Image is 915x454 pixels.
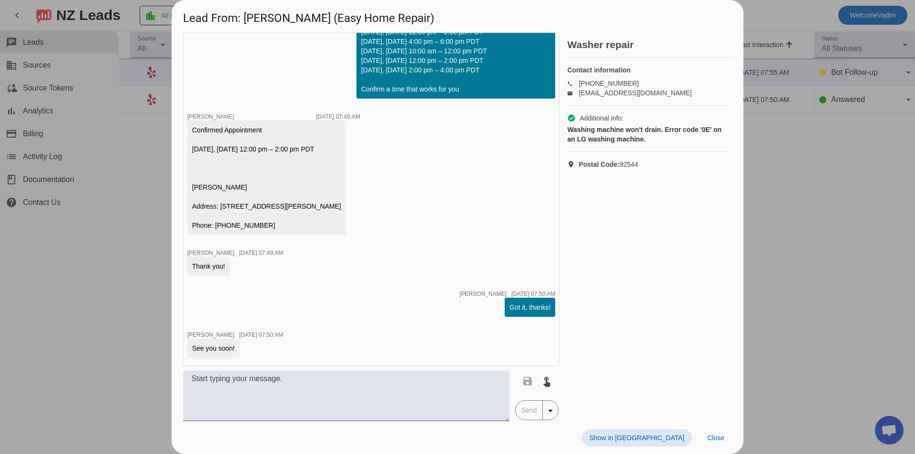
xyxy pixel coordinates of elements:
span: [PERSON_NAME] [187,113,234,120]
span: [PERSON_NAME] [459,291,507,297]
div: [DATE] 07:50:AM [511,291,555,297]
span: [PERSON_NAME] [187,332,234,338]
mat-icon: phone [567,81,579,86]
h4: Contact information [567,65,728,75]
strong: Postal Code: [579,161,620,168]
div: [DATE] 07:49:AM [239,250,283,256]
mat-icon: email [567,91,579,95]
span: Additional info: [579,113,623,123]
a: [PHONE_NUMBER] [579,80,639,87]
span: Show in [GEOGRAPHIC_DATA] [590,434,684,442]
div: [DATE] 07:50:AM [239,332,283,338]
div: See you soon! [192,343,235,353]
div: [DATE] 07:49:AM [316,114,360,120]
div: Washing machine won't drain. Error code '0E' on an LG washing machine. [567,125,728,144]
mat-icon: touch_app [541,375,552,387]
span: Close [707,434,724,442]
button: Close [700,429,732,446]
mat-icon: check_circle [567,114,576,122]
div: Thank you! [192,262,225,271]
button: Show in [GEOGRAPHIC_DATA] [582,429,692,446]
span: [PERSON_NAME] [187,250,234,256]
h2: Washer repair [567,40,732,50]
div: Confirmed Appointment [DATE], [DATE] 12:00 pm – 2:00 pm PDT [PERSON_NAME] Address: [STREET_ADDRES... [192,125,341,230]
span: 92544 [579,160,638,169]
mat-icon: location_on [567,161,579,168]
a: [EMAIL_ADDRESS][DOMAIN_NAME] [579,89,691,97]
div: Got it, thanks! [509,303,550,312]
mat-icon: arrow_drop_down [545,405,556,416]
